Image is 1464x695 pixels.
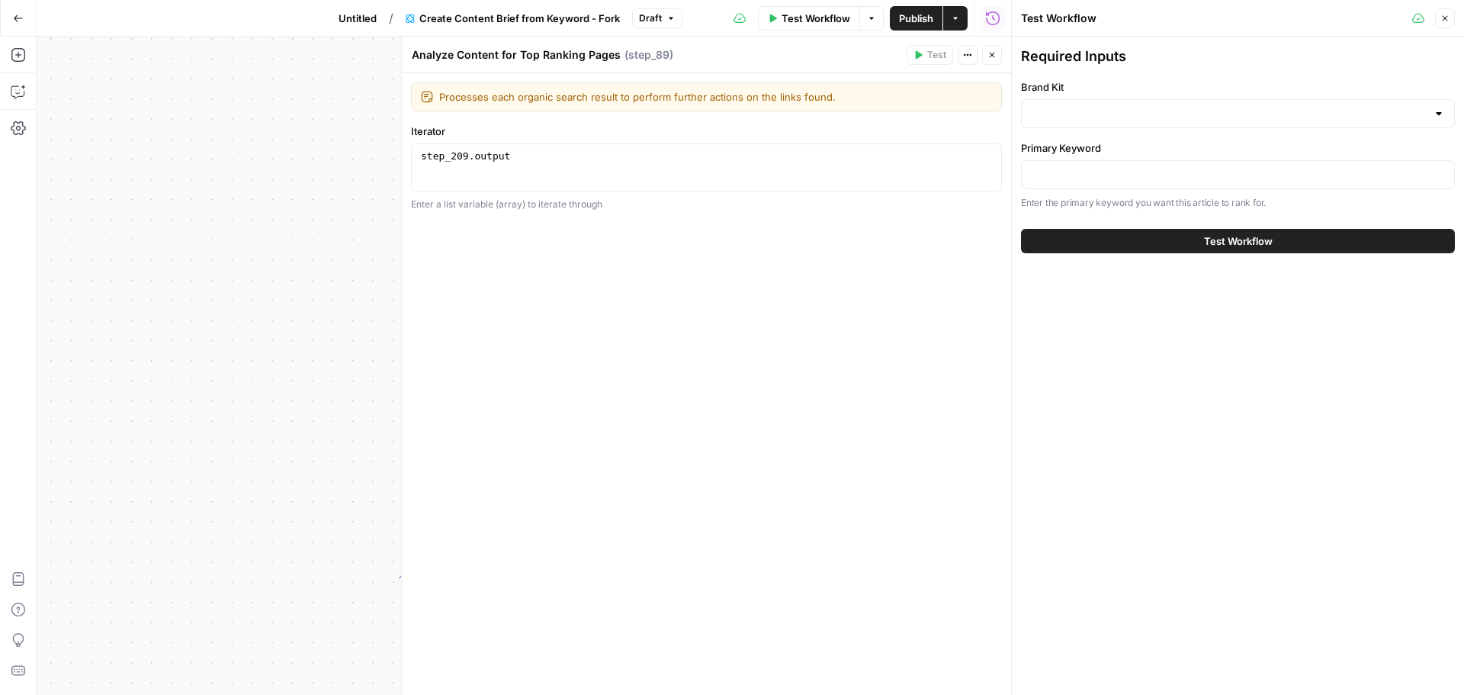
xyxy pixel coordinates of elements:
[639,11,662,25] span: Draft
[624,47,673,63] span: ( step_89 )
[1204,233,1273,249] span: Test Workflow
[1021,195,1455,211] p: Enter the primary keyword you want this article to rank for.
[890,6,942,31] button: Publish
[927,48,946,62] span: Test
[632,8,682,28] button: Draft
[1021,46,1455,67] div: Required Inputs
[396,6,629,31] button: Create Content Brief from Keyword - Fork
[389,9,393,27] span: /
[1021,79,1455,95] label: Brand Kit
[339,11,377,26] span: Untitled
[419,11,620,26] span: Create Content Brief from Keyword - Fork
[411,124,1002,139] label: Iterator
[758,6,859,31] button: Test Workflow
[1021,229,1455,253] button: Test Workflow
[412,47,621,63] textarea: Analyze Content for Top Ranking Pages
[1021,140,1455,156] label: Primary Keyword
[782,11,850,26] span: Test Workflow
[329,6,386,31] button: Untitled
[899,11,933,26] span: Publish
[907,45,953,65] button: Test
[411,198,1002,211] div: Enter a list variable (array) to iterate through
[439,89,992,105] textarea: Processes each organic search result to perform further actions on the links found.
